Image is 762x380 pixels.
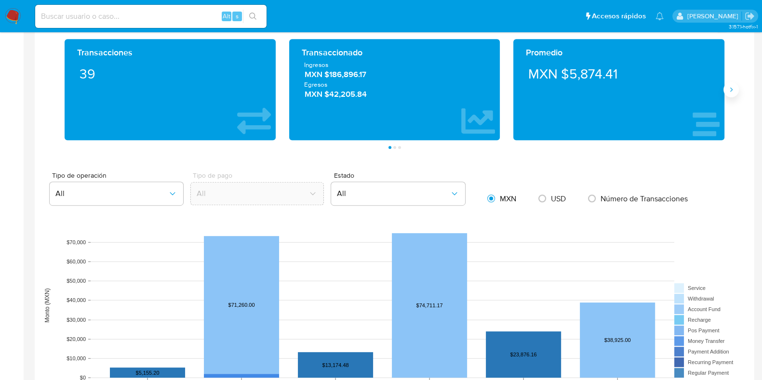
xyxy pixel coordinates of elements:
span: Alt [223,12,230,21]
a: Salir [745,11,755,21]
span: 3.157.1-hotfix-1 [728,23,757,30]
button: search-icon [243,10,263,23]
a: Notificaciones [655,12,664,20]
span: Accesos rápidos [592,11,646,21]
input: Buscar usuario o caso... [35,10,267,23]
span: s [236,12,239,21]
p: alan.cervantesmartinez@mercadolibre.com.mx [687,12,741,21]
